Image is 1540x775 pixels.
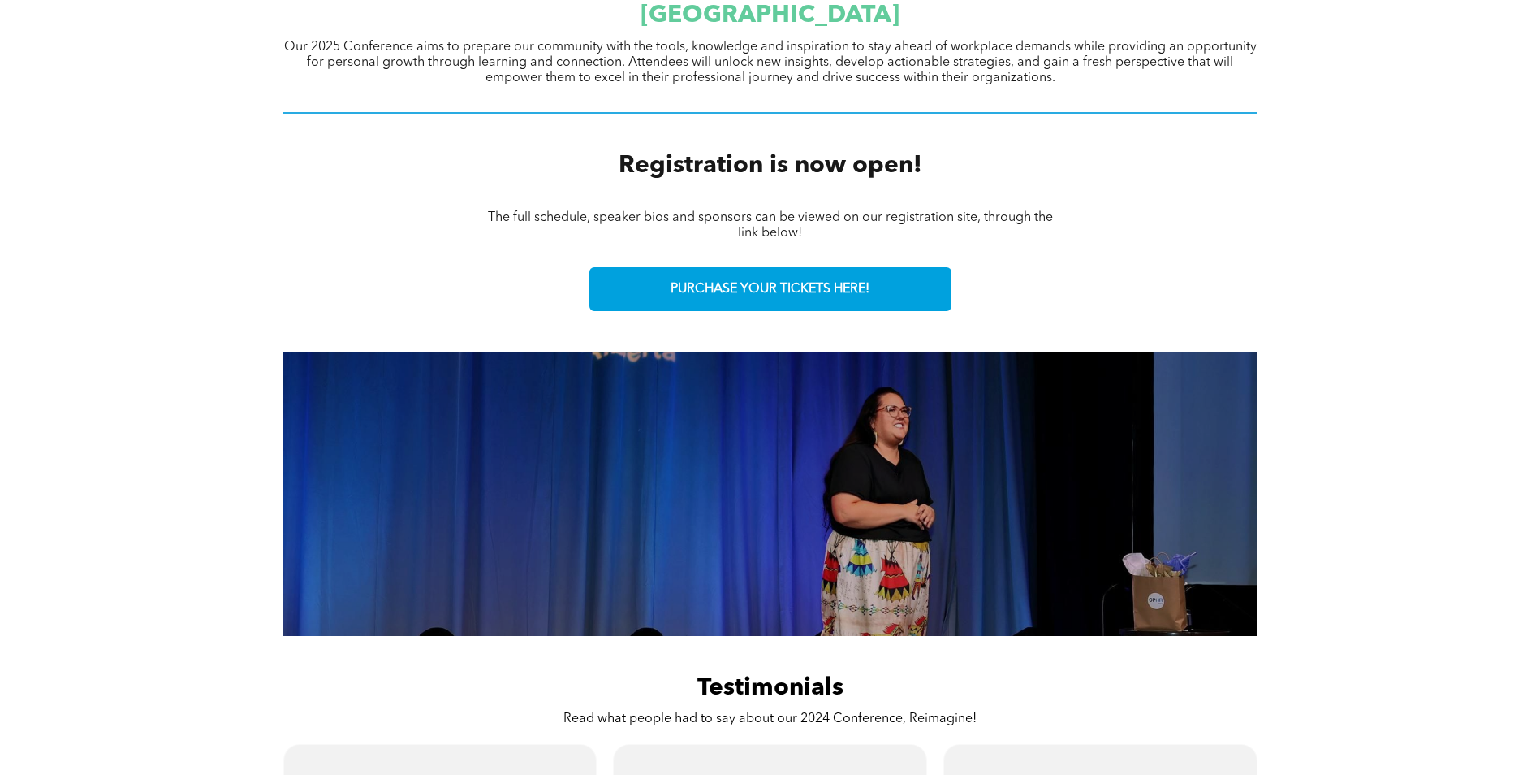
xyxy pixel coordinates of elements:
a: PURCHASE YOUR TICKETS HERE! [589,267,951,311]
span: Read what people had to say about our 2024 Conference, Reimagine! [563,712,977,725]
span: Registration is now open! [619,154,922,178]
span: Our 2025 Conference aims to prepare our community with the tools, knowledge and inspiration to st... [284,41,1257,84]
span: PURCHASE YOUR TICKETS HERE! [671,282,869,297]
span: [GEOGRAPHIC_DATA] [641,3,899,28]
span: The full schedule, speaker bios and sponsors can be viewed on our registration site, through the ... [488,211,1053,240]
span: Testimonials [697,676,843,700]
